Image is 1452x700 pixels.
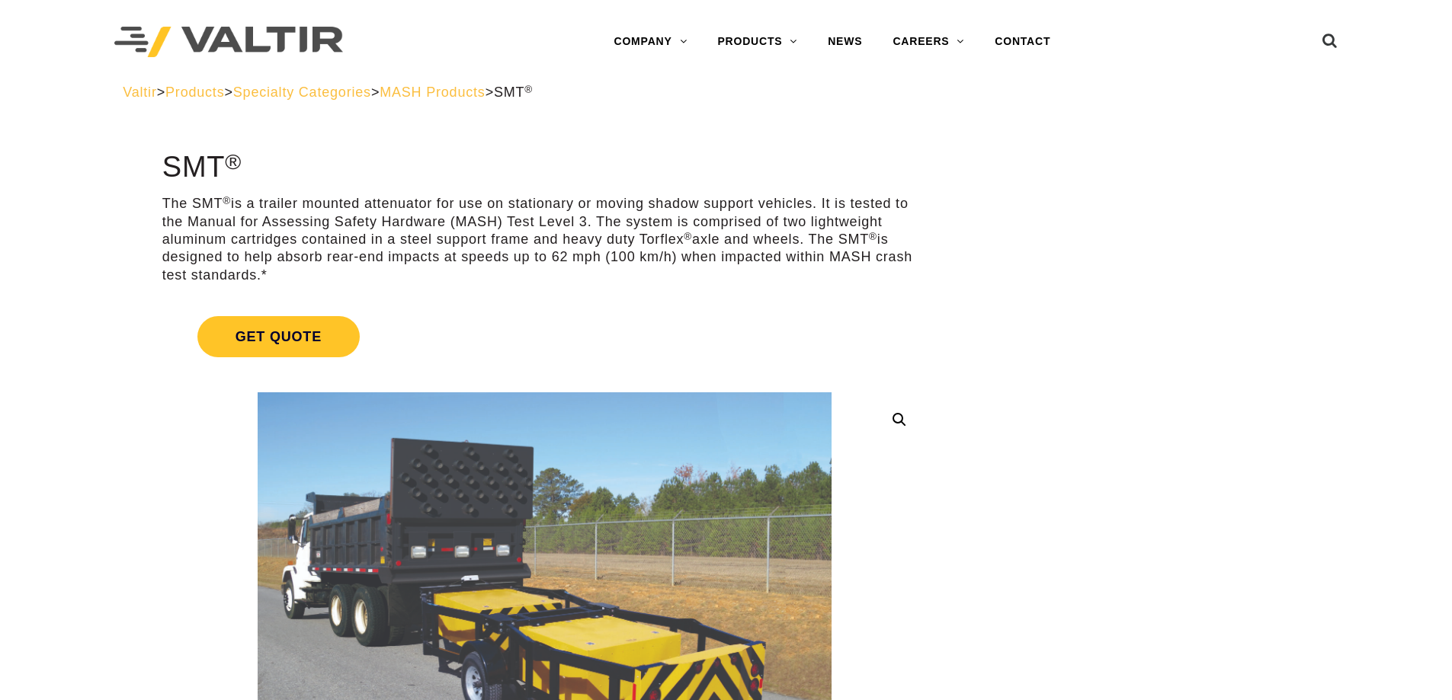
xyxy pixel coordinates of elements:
[494,85,533,100] span: SMT
[598,27,702,57] a: COMPANY
[225,149,242,174] sup: ®
[165,85,224,100] a: Products
[223,195,231,206] sup: ®
[162,195,927,284] p: The SMT is a trailer mounted attenuator for use on stationary or moving shadow support vehicles. ...
[233,85,371,100] a: Specialty Categories
[524,84,533,95] sup: ®
[123,84,1329,101] div: > > > >
[197,316,360,357] span: Get Quote
[123,85,156,100] a: Valtir
[380,85,485,100] a: MASH Products
[869,231,877,242] sup: ®
[979,27,1066,57] a: CONTACT
[877,27,979,57] a: CAREERS
[684,231,692,242] sup: ®
[114,27,343,58] img: Valtir
[162,298,927,376] a: Get Quote
[813,27,877,57] a: NEWS
[162,152,927,184] h1: SMT
[702,27,813,57] a: PRODUCTS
